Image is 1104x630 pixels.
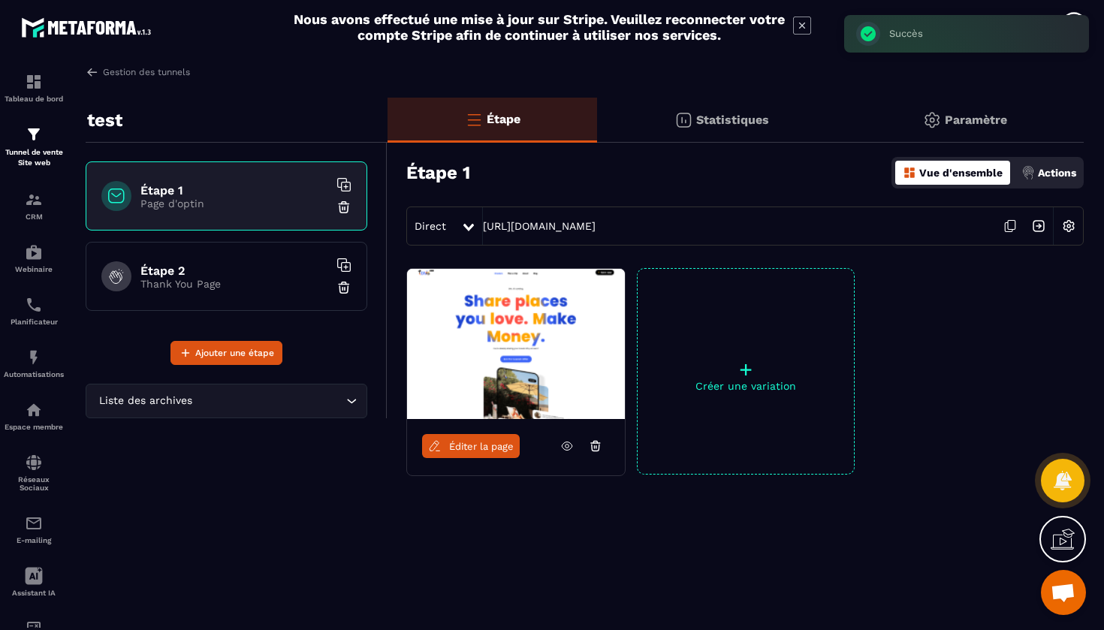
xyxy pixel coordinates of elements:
img: arrow [86,65,99,79]
a: emailemailE-mailing [4,503,64,556]
img: automations [25,348,43,366]
img: image [407,269,625,419]
img: social-network [25,454,43,472]
img: setting-w.858f3a88.svg [1054,212,1083,240]
img: setting-gr.5f69749f.svg [923,111,941,129]
img: email [25,514,43,532]
p: Vue d'ensemble [919,167,1003,179]
a: formationformationCRM [4,179,64,232]
p: Espace membre [4,423,64,431]
p: CRM [4,213,64,221]
a: formationformationTunnel de vente Site web [4,114,64,179]
a: schedulerschedulerPlanificateur [4,285,64,337]
a: automationsautomationsAutomatisations [4,337,64,390]
a: Gestion des tunnels [86,65,190,79]
a: Assistant IA [4,556,64,608]
img: trash [336,280,351,295]
p: + [638,359,854,380]
img: formation [25,125,43,143]
img: automations [25,243,43,261]
a: formationformationTableau de bord [4,62,64,114]
img: actions.d6e523a2.png [1021,166,1035,179]
p: Statistiques [696,113,769,127]
a: social-networksocial-networkRéseaux Sociaux [4,442,64,503]
p: Assistant IA [4,589,64,597]
p: Tunnel de vente Site web [4,147,64,168]
img: formation [25,191,43,209]
span: Liste des archives [95,393,195,409]
span: Direct [415,220,446,232]
p: Actions [1038,167,1076,179]
p: Webinaire [4,265,64,273]
p: Thank You Page [140,278,328,290]
a: automationsautomationsWebinaire [4,232,64,285]
img: scheduler [25,296,43,314]
p: test [87,105,122,135]
span: Ajouter une étape [195,345,274,360]
a: Éditer la page [422,434,520,458]
h2: Nous avons effectué une mise à jour sur Stripe. Veuillez reconnecter votre compte Stripe afin de ... [293,11,786,43]
input: Search for option [195,393,342,409]
p: Créer une variation [638,380,854,392]
h6: Étape 1 [140,183,328,197]
p: E-mailing [4,536,64,544]
p: Étape [487,112,520,126]
img: trash [336,200,351,215]
h3: Étape 1 [406,162,470,183]
h6: Étape 2 [140,264,328,278]
p: Tableau de bord [4,95,64,103]
p: Paramètre [945,113,1007,127]
a: [URL][DOMAIN_NAME] [483,220,596,232]
a: automationsautomationsEspace membre [4,390,64,442]
div: Search for option [86,384,367,418]
img: formation [25,73,43,91]
img: stats.20deebd0.svg [674,111,692,129]
button: Ajouter une étape [170,341,282,365]
img: dashboard-orange.40269519.svg [903,166,916,179]
img: bars-o.4a397970.svg [465,110,483,128]
span: Éditer la page [449,441,514,452]
img: logo [21,14,156,41]
div: Ouvrir le chat [1041,570,1086,615]
p: Planificateur [4,318,64,326]
p: Automatisations [4,370,64,378]
img: arrow-next.bcc2205e.svg [1024,212,1053,240]
img: automations [25,401,43,419]
p: Page d'optin [140,197,328,209]
p: Réseaux Sociaux [4,475,64,492]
